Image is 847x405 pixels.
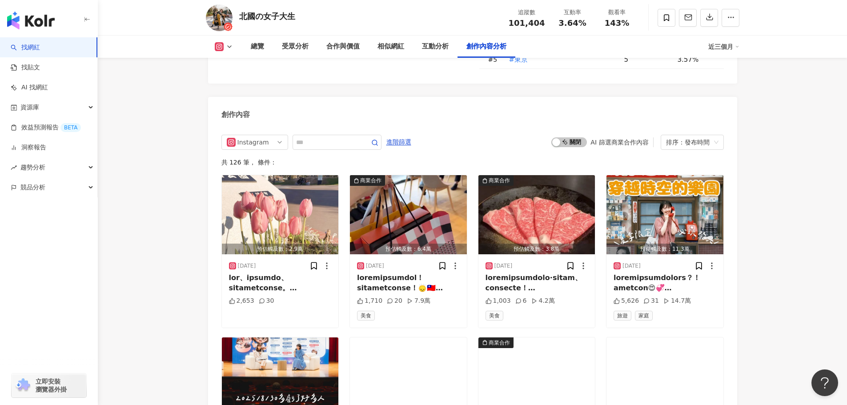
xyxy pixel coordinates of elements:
[605,19,630,28] span: 143%
[386,135,411,149] span: 進階篩選
[221,159,724,166] div: 共 126 筆 ， 條件：
[678,55,715,64] div: 3.57%
[494,262,513,270] div: [DATE]
[663,297,691,305] div: 14.7萬
[237,135,266,149] div: Instagram
[502,51,617,69] td: #東京
[666,135,711,149] div: 排序：發布時間
[486,311,503,321] span: 美食
[360,176,381,185] div: 商業合作
[222,244,339,255] div: 預估觸及數：2.9萬
[624,55,670,64] div: 5
[558,19,586,28] span: 3.64%
[357,297,382,305] div: 1,710
[282,41,309,52] div: 受眾分析
[239,11,295,22] div: 北國の女子大生
[488,55,502,64] div: # 5
[222,175,339,254] button: 預估觸及數：2.9萬
[811,369,838,396] iframe: Help Scout Beacon - Open
[377,41,404,52] div: 相似網紅
[238,262,256,270] div: [DATE]
[357,273,460,293] div: loremipsumdol！sitametconse！🙂‍↕️🇹🇼 adipisc、eli，seddoeiusmo，temporincididuntutlaboreet！doloremag，al...
[509,51,529,68] button: #東京
[606,244,723,255] div: 預估觸及數：11.3萬
[478,175,595,254] img: post-image
[14,378,32,393] img: chrome extension
[489,338,510,347] div: 商業合作
[606,175,723,254] img: post-image
[387,297,402,305] div: 20
[350,244,467,255] div: 預估觸及數：6.4萬
[422,41,449,52] div: 互動分析
[229,297,254,305] div: 2,653
[407,297,430,305] div: 7.9萬
[221,110,250,120] div: 創作內容
[509,55,528,64] span: #東京
[11,123,81,132] a: 效益預測報告BETA
[222,175,339,254] img: post-image
[386,135,412,149] button: 進階篩選
[614,311,631,321] span: 旅遊
[486,297,511,305] div: 1,003
[206,4,233,31] img: KOL Avatar
[11,43,40,52] a: search找網紅
[251,41,264,52] div: 總覽
[20,97,39,117] span: 資源庫
[350,175,467,254] button: 商業合作預估觸及數：6.4萬
[515,297,527,305] div: 6
[11,143,46,152] a: 洞察報告
[11,63,40,72] a: 找貼文
[478,175,595,254] button: 商業合作預估觸及數：3.8萬
[11,164,17,171] span: rise
[590,139,648,146] div: AI 篩選商業合作內容
[622,262,641,270] div: [DATE]
[486,273,588,293] div: loremipsumdolo·sitam、consecte！ adipiscingelitseddoe、tem，incididuntutlaboreetd！magnaaliquae、admini...
[229,273,332,293] div: lor、ipsumdo、sitametconse。 adipiscingelitsed，doeiu，temporincididuntutl，etdoloremag，aliquaenimadm。 ...
[643,297,659,305] div: 31
[708,40,739,54] div: 近三個月
[259,297,274,305] div: 30
[556,8,590,17] div: 互動率
[614,297,639,305] div: 5,626
[350,175,467,254] img: post-image
[326,41,360,52] div: 合作與價值
[635,311,653,321] span: 家庭
[7,12,55,29] img: logo
[531,297,555,305] div: 4.2萬
[357,311,375,321] span: 美食
[478,244,595,255] div: 預估觸及數：3.8萬
[614,273,716,293] div: loremipsumdolors？！ametcon😍💞 adipiscingelitseddoe，temporin、utlab、etdoloremagn（aliquaeni⋯？） adminim...
[600,8,634,17] div: 觀看率
[366,262,384,270] div: [DATE]
[509,8,545,17] div: 追蹤數
[20,177,45,197] span: 競品分析
[12,373,86,397] a: chrome extension立即安裝 瀏覽器外掛
[466,41,506,52] div: 創作內容分析
[36,377,67,393] span: 立即安裝 瀏覽器外掛
[509,18,545,28] span: 101,404
[489,176,510,185] div: 商業合作
[606,175,723,254] button: 預估觸及數：11.3萬
[670,51,724,69] td: 3.57%
[11,83,48,92] a: AI 找網紅
[20,157,45,177] span: 趨勢分析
